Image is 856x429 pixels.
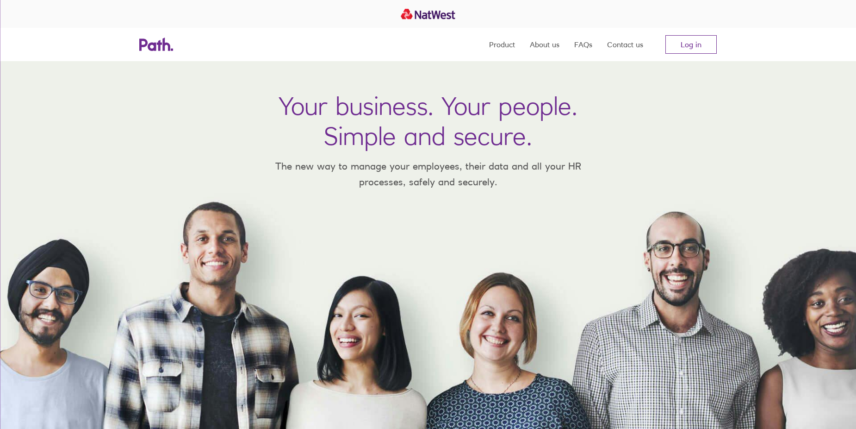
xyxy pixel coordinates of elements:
a: Product [489,28,515,61]
p: The new way to manage your employees, their data and all your HR processes, safely and securely. [261,158,595,189]
a: FAQs [574,28,592,61]
a: Contact us [607,28,643,61]
a: About us [530,28,559,61]
h1: Your business. Your people. Simple and secure. [279,91,577,151]
a: Log in [665,35,717,54]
